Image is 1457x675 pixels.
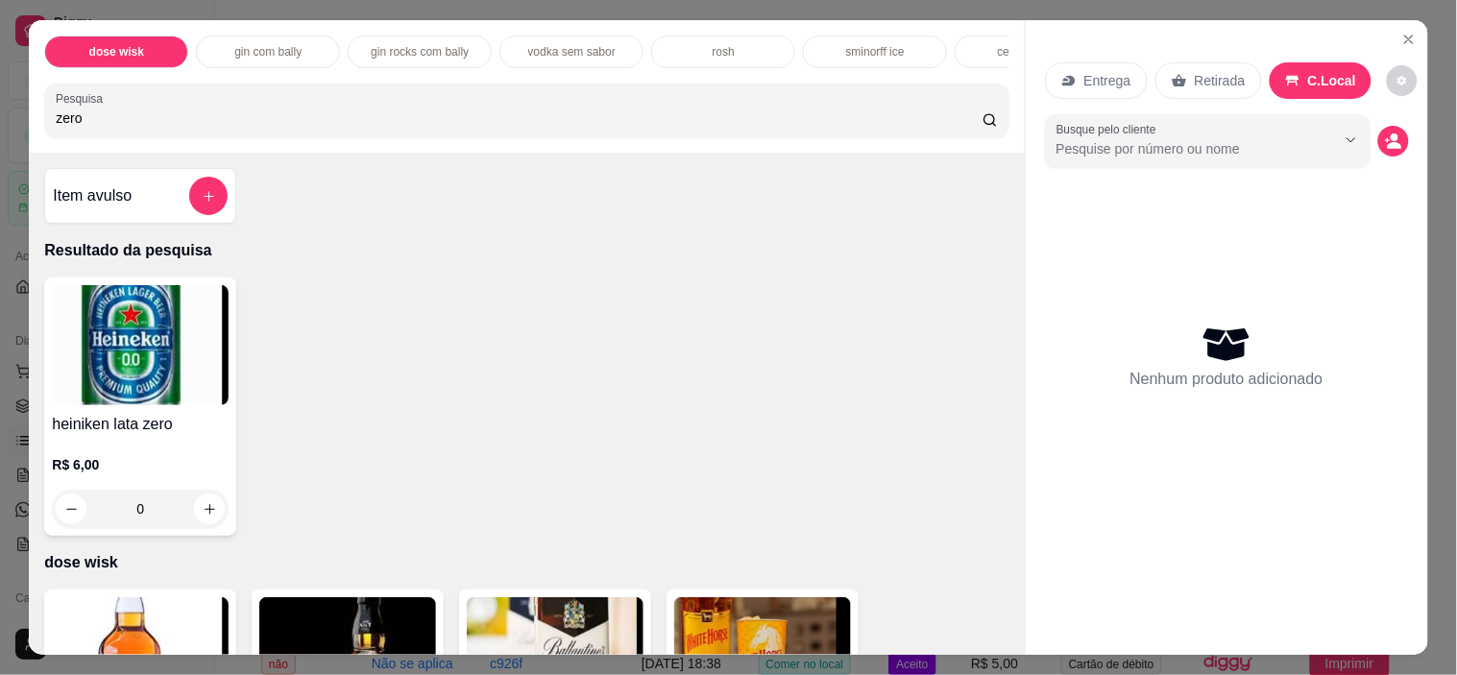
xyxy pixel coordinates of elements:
[56,108,983,128] input: Pesquisa
[44,551,1008,574] p: dose wisk
[56,90,109,107] label: Pesquisa
[56,494,86,524] button: decrease-product-quantity
[1336,125,1367,156] button: Show suggestions
[1130,368,1323,391] p: Nenhum produto adicionado
[713,44,735,60] p: rosh
[846,44,905,60] p: sminorff ice
[1084,71,1131,90] p: Entrega
[189,177,228,215] button: add-separate-item
[52,285,229,405] img: product-image
[89,44,144,60] p: dose wisk
[371,44,469,60] p: gin rocks com bally
[52,455,229,474] p: R$ 6,00
[1308,71,1357,90] p: C.Local
[1394,24,1424,55] button: Close
[998,44,1056,60] p: cerveja lata
[44,239,1008,262] p: Resultado da pesquisa
[1056,121,1163,137] label: Busque pelo cliente
[1195,71,1246,90] p: Retirada
[1378,126,1409,157] button: decrease-product-quantity
[53,184,132,207] h4: Item avulso
[1056,139,1305,158] input: Busque pelo cliente
[234,44,302,60] p: gin com bally
[1387,65,1418,96] button: decrease-product-quantity
[52,413,229,436] h4: heiniken lata zero
[528,44,616,60] p: vodka sem sabor
[194,494,225,524] button: increase-product-quantity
